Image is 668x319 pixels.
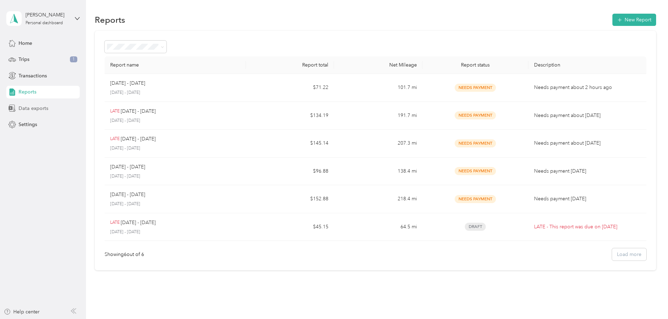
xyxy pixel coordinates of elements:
[465,223,486,231] span: Draft
[528,56,646,74] th: Description
[110,173,240,180] p: [DATE] - [DATE]
[19,40,32,47] span: Home
[455,111,496,119] span: Needs Payment
[19,121,37,128] span: Settings
[110,191,145,199] p: [DATE] - [DATE]
[455,139,496,147] span: Needs Payment
[246,185,334,213] td: $152.88
[110,220,120,226] p: LATE
[110,118,240,124] p: [DATE] - [DATE]
[534,84,641,91] p: Needs payment about 2 hours ago
[95,16,125,23] h1: Reports
[534,195,641,203] p: Needs payment [DATE]
[110,108,120,115] p: LATE
[455,167,496,175] span: Needs Payment
[246,213,334,241] td: $45.15
[334,74,422,102] td: 101.7 mi
[110,136,120,142] p: LATE
[534,112,641,119] p: Needs payment about [DATE]
[110,90,240,96] p: [DATE] - [DATE]
[246,102,334,130] td: $134.19
[110,145,240,152] p: [DATE] - [DATE]
[629,280,668,319] iframe: Everlance-gr Chat Button Frame
[246,158,334,186] td: $96.88
[19,72,47,79] span: Transactions
[26,11,69,19] div: [PERSON_NAME]
[334,56,422,74] th: Net Mileage
[534,223,641,231] p: LATE - This report was due on [DATE]
[534,167,641,175] p: Needs payment [DATE]
[26,21,63,25] div: Personal dashboard
[121,219,156,227] p: [DATE] - [DATE]
[334,185,422,213] td: 218.4 mi
[121,135,156,143] p: [DATE] - [DATE]
[70,56,77,63] span: 1
[246,56,334,74] th: Report total
[455,84,496,92] span: Needs Payment
[246,130,334,158] td: $145.14
[105,251,144,258] div: Showing 6 out of 6
[110,201,240,207] p: [DATE] - [DATE]
[534,139,641,147] p: Needs payment about [DATE]
[105,56,246,74] th: Report name
[4,308,40,315] button: Help center
[121,108,156,115] p: [DATE] - [DATE]
[19,88,36,96] span: Reports
[246,74,334,102] td: $71.22
[110,79,145,87] p: [DATE] - [DATE]
[612,14,656,26] button: New Report
[19,105,48,112] span: Data exports
[334,213,422,241] td: 64.5 mi
[19,56,29,63] span: Trips
[428,62,523,68] div: Report status
[110,163,145,171] p: [DATE] - [DATE]
[334,130,422,158] td: 207.3 mi
[334,102,422,130] td: 191.7 mi
[334,158,422,186] td: 138.4 mi
[455,195,496,203] span: Needs Payment
[110,229,240,235] p: [DATE] - [DATE]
